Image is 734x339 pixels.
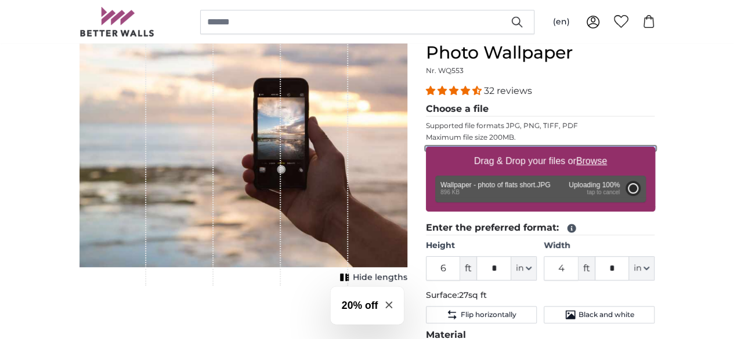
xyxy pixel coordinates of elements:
[484,85,532,96] span: 32 reviews
[426,102,655,116] legend: Choose a file
[426,306,537,323] button: Flip horizontally
[460,256,476,280] span: ft
[578,256,595,280] span: ft
[629,256,655,280] button: in
[544,306,655,323] button: Black and white
[426,121,655,130] p: Supported file formats JPG, PNG, TIFF, PDF
[469,150,611,173] label: Drag & Drop your files or
[426,290,655,301] p: Surface:
[426,85,484,96] span: 4.31 stars
[79,21,407,286] div: 1 of 1
[634,263,641,274] span: in
[544,12,579,32] button: (en)
[511,256,537,280] button: in
[426,133,655,142] p: Maximum file size 200MB.
[516,263,523,274] span: in
[426,221,655,235] legend: Enter the preferred format:
[544,240,655,251] label: Width
[459,290,487,300] span: 27sq ft
[578,310,634,319] span: Black and white
[79,7,155,37] img: Betterwalls
[426,66,464,75] span: Nr. WQ553
[576,156,607,166] u: Browse
[460,310,516,319] span: Flip horizontally
[426,240,537,251] label: Height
